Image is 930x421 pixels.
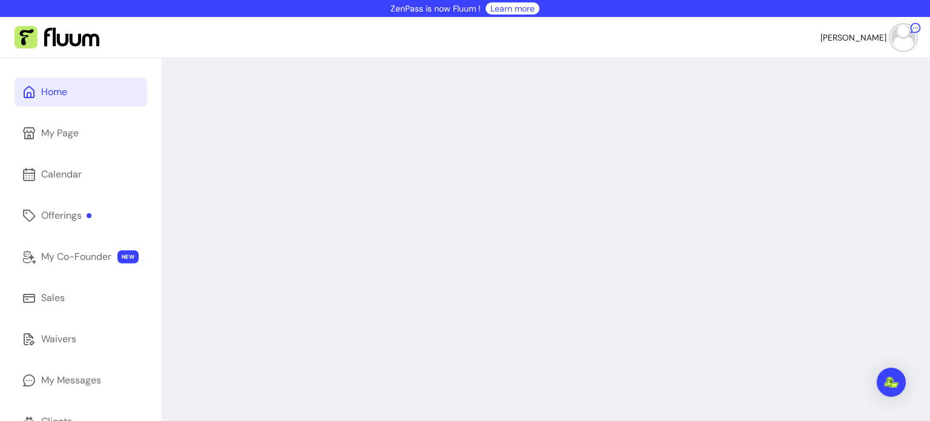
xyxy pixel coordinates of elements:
[391,2,481,15] p: ZenPass is now Fluum !
[15,283,147,313] a: Sales
[41,250,111,264] div: My Co-Founder
[877,368,906,397] div: Open Intercom Messenger
[41,373,101,388] div: My Messages
[15,242,147,271] a: My Co-Founder NEW
[15,325,147,354] a: Waivers
[891,25,915,50] img: avatar
[15,366,147,395] a: My Messages
[41,85,67,99] div: Home
[15,78,147,107] a: Home
[15,119,147,148] a: My Page
[41,208,91,223] div: Offerings
[15,201,147,230] a: Offerings
[41,291,65,305] div: Sales
[117,250,139,264] span: NEW
[820,25,915,50] button: avatar[PERSON_NAME]
[820,31,886,44] span: [PERSON_NAME]
[490,2,535,15] a: Learn more
[41,332,76,346] div: Waivers
[41,167,82,182] div: Calendar
[41,126,79,141] div: My Page
[15,26,99,49] img: Fluum Logo
[15,160,147,189] a: Calendar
